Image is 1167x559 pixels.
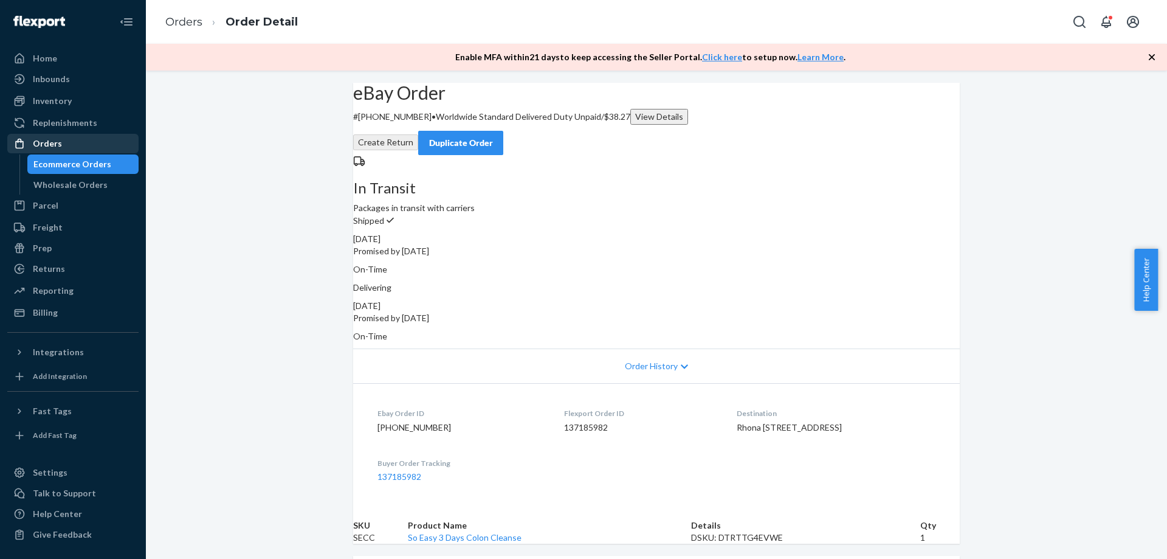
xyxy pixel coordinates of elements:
[353,180,960,214] div: Packages in transit with carriers
[33,117,97,129] div: Replenishments
[7,504,139,524] a: Help Center
[33,242,52,254] div: Prep
[7,196,139,215] a: Parcel
[33,52,57,64] div: Home
[7,91,139,111] a: Inventory
[33,508,82,520] div: Help Center
[353,83,960,103] h2: eBay Order
[33,529,92,541] div: Give Feedback
[33,158,111,170] div: Ecommerce Orders
[630,109,688,125] button: View Details
[920,532,960,544] td: 1
[7,134,139,153] a: Orders
[737,422,842,432] span: Rhona [STREET_ADDRESS]
[353,214,960,227] p: Shipped
[7,367,139,386] a: Add Integration
[33,221,63,234] div: Freight
[225,15,298,29] a: Order Detail
[33,467,67,479] div: Settings
[797,52,844,62] a: Learn More
[1134,249,1158,311] button: Help Center
[7,218,139,237] a: Freight
[33,346,84,358] div: Integrations
[165,15,202,29] a: Orders
[7,463,139,482] a: Settings
[418,131,503,155] button: Duplicate Order
[33,73,70,85] div: Inbounds
[33,179,108,191] div: Wholesale Orders
[353,245,960,257] p: Promised by [DATE]
[33,405,72,417] div: Fast Tags
[33,487,96,499] div: Talk to Support
[33,285,74,297] div: Reporting
[7,69,139,89] a: Inbounds
[7,401,139,421] button: Fast Tags
[564,422,718,434] dd: 137185982
[7,342,139,362] button: Integrations
[377,422,545,434] dd: [PHONE_NUMBER]
[33,263,65,275] div: Returns
[27,155,139,174] a: Ecommerce Orders
[33,200,58,212] div: Parcel
[7,484,139,503] a: Talk to Support
[377,408,545,418] dt: Ebay Order ID
[1094,10,1118,34] button: Open notifications
[429,137,493,149] div: Duplicate Order
[408,519,692,532] th: Product Name
[7,426,139,445] a: Add Fast Tag
[353,109,960,125] p: # [PHONE_NUMBER] / $38.27
[353,233,960,245] div: [DATE]
[377,458,545,468] dt: Buyer Order Tracking
[33,371,87,381] div: Add Integration
[7,303,139,322] a: Billing
[635,111,683,123] div: View Details
[33,307,58,319] div: Billing
[114,10,139,34] button: Close Navigation
[33,430,77,440] div: Add Fast Tag
[702,52,742,62] a: Click here
[7,49,139,68] a: Home
[33,137,62,150] div: Orders
[691,532,920,544] div: DSKU: DTRTTG4EVWE
[7,281,139,300] a: Reporting
[353,300,960,312] div: [DATE]
[353,134,418,150] button: Create Return
[377,471,421,482] a: 137185982
[920,519,960,532] th: Qty
[7,525,139,544] button: Give Feedback
[156,4,308,40] ol: breadcrumbs
[353,519,408,532] th: SKU
[353,180,960,196] h3: In Transit
[691,519,920,532] th: Details
[455,51,845,63] p: Enable MFA within 21 days to keep accessing the Seller Portal. to setup now. .
[7,259,139,279] a: Returns
[353,312,960,324] p: Promised by [DATE]
[7,238,139,258] a: Prep
[33,95,72,107] div: Inventory
[27,175,139,195] a: Wholesale Orders
[436,111,601,122] span: Worldwide Standard Delivered Duty Unpaid
[432,111,436,122] span: •
[353,330,960,342] p: On-Time
[353,263,960,276] p: On-Time
[408,532,522,543] a: So Easy 3 Days Colon Cleanse
[625,360,678,372] span: Order History
[353,532,408,544] td: SECC
[1067,10,1092,34] button: Open Search Box
[564,408,718,418] dt: Flexport Order ID
[13,16,65,28] img: Flexport logo
[737,408,935,418] dt: Destination
[7,113,139,133] a: Replenishments
[353,282,960,294] p: Delivering
[1121,10,1145,34] button: Open account menu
